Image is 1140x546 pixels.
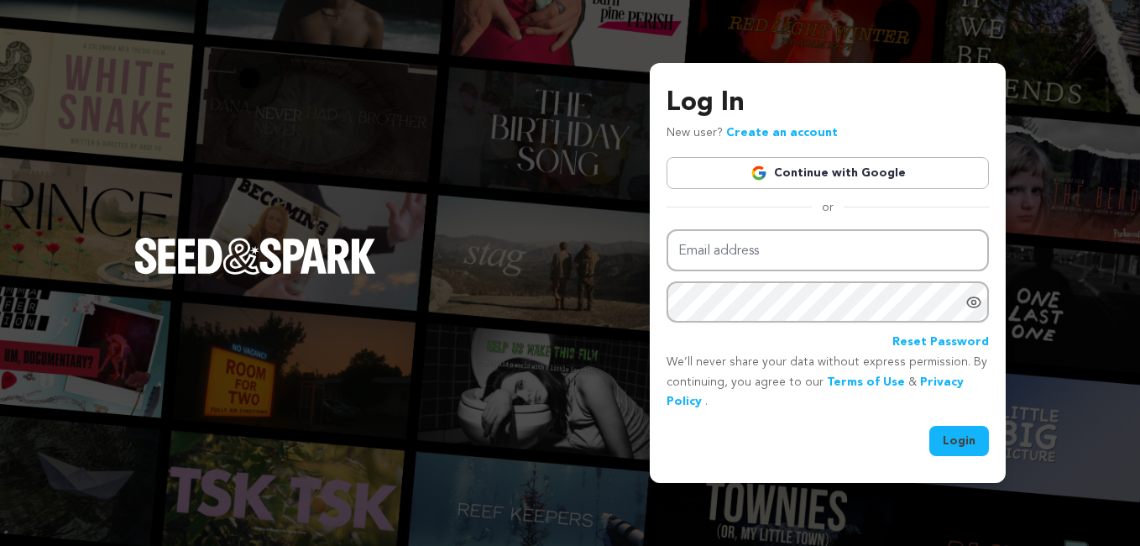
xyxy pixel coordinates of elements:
a: Create an account [726,127,838,139]
img: Seed&Spark Logo [134,238,376,275]
img: Google logo [750,165,767,181]
h3: Log In [667,83,989,123]
a: Terms of Use [827,376,905,388]
a: Continue with Google [667,157,989,189]
span: or [812,199,844,216]
input: Email address [667,229,989,272]
a: Seed&Spark Homepage [134,238,376,308]
p: New user? [667,123,838,144]
p: We’ll never share your data without express permission. By continuing, you agree to our & . [667,353,989,412]
a: Show password as plain text. Warning: this will display your password on the screen. [965,294,982,311]
a: Reset Password [892,333,989,353]
button: Login [929,426,989,456]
